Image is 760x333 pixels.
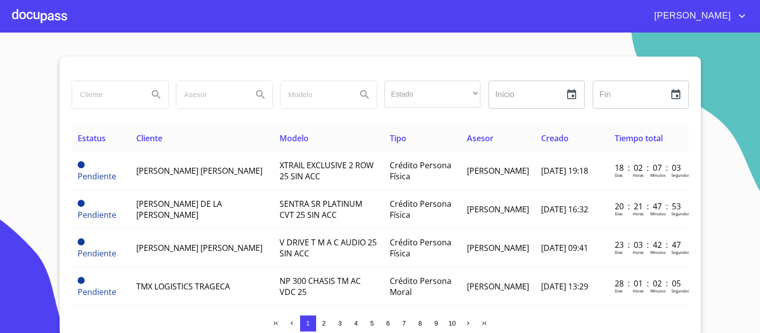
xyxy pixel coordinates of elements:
button: account of current user [647,8,748,24]
p: Horas [633,172,644,178]
p: Dias [615,249,623,255]
span: 10 [448,319,455,327]
span: Crédito Persona Física [390,160,451,182]
p: Dias [615,172,623,178]
button: 7 [396,315,412,331]
p: 18 : 02 : 07 : 03 [615,162,682,173]
span: 2 [322,319,326,327]
span: Cliente [136,133,162,144]
p: Segundos [671,172,690,178]
p: Dias [615,211,623,216]
button: 9 [428,315,444,331]
span: 9 [434,319,438,327]
button: Search [144,83,168,107]
span: 5 [370,319,374,327]
span: Tiempo total [615,133,663,144]
span: [PERSON_NAME] [467,204,529,215]
span: Pendiente [78,200,85,207]
input: search [72,81,140,108]
span: Tipo [390,133,406,144]
span: NP 300 CHASIS TM AC VDC 25 [280,275,361,297]
span: Crédito Persona Moral [390,275,451,297]
span: [PERSON_NAME] [647,8,736,24]
span: 6 [386,319,390,327]
p: Minutos [650,288,666,293]
span: [PERSON_NAME] [PERSON_NAME] [136,165,263,176]
p: Horas [633,211,644,216]
button: 10 [444,315,460,331]
button: 5 [364,315,380,331]
span: [PERSON_NAME] DE LA [PERSON_NAME] [136,198,222,220]
span: SENTRA SR PLATINUM CVT 25 SIN ACC [280,198,362,220]
input: search [176,81,244,108]
button: 1 [300,315,316,331]
span: [DATE] 13:29 [541,281,588,292]
button: 3 [332,315,348,331]
p: Minutos [650,172,666,178]
span: Crédito Persona Física [390,198,451,220]
span: Pendiente [78,238,85,245]
span: TMX LOGISTICS TRAGECA [136,281,230,292]
span: Pendiente [78,248,116,259]
p: Horas [633,249,644,255]
button: Search [248,83,273,107]
span: Creado [541,133,569,144]
span: [PERSON_NAME] [467,165,529,176]
p: Segundos [671,288,690,293]
button: 8 [412,315,428,331]
p: Segundos [671,249,690,255]
span: 8 [418,319,422,327]
span: Modelo [280,133,309,144]
span: Asesor [467,133,493,144]
span: [PERSON_NAME] [PERSON_NAME] [136,242,263,253]
button: 2 [316,315,332,331]
span: Crédito Persona Física [390,237,451,259]
p: 20 : 21 : 47 : 53 [615,201,682,212]
p: Dias [615,288,623,293]
button: Search [353,83,377,107]
span: XTRAIL EXCLUSIVE 2 ROW 25 SIN ACC [280,160,374,182]
span: Pendiente [78,277,85,284]
span: 4 [354,319,358,327]
span: Pendiente [78,171,116,182]
p: Minutos [650,249,666,255]
button: 6 [380,315,396,331]
span: Pendiente [78,209,116,220]
p: Segundos [671,211,690,216]
p: 28 : 01 : 02 : 05 [615,278,682,289]
span: [PERSON_NAME] [467,242,529,253]
span: [DATE] 19:18 [541,165,588,176]
span: 7 [402,319,406,327]
button: 4 [348,315,364,331]
p: Minutos [650,211,666,216]
span: V DRIVE T M A C AUDIO 25 SIN ACC [280,237,377,259]
span: [PERSON_NAME] [467,281,529,292]
span: Estatus [78,133,106,144]
span: [DATE] 09:41 [541,242,588,253]
span: 1 [306,319,310,327]
span: Pendiente [78,161,85,168]
p: 23 : 03 : 42 : 47 [615,239,682,250]
div: ​ [384,81,480,108]
p: Horas [633,288,644,293]
span: 3 [338,319,342,327]
span: [DATE] 16:32 [541,204,588,215]
span: Pendiente [78,286,116,297]
input: search [281,81,349,108]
